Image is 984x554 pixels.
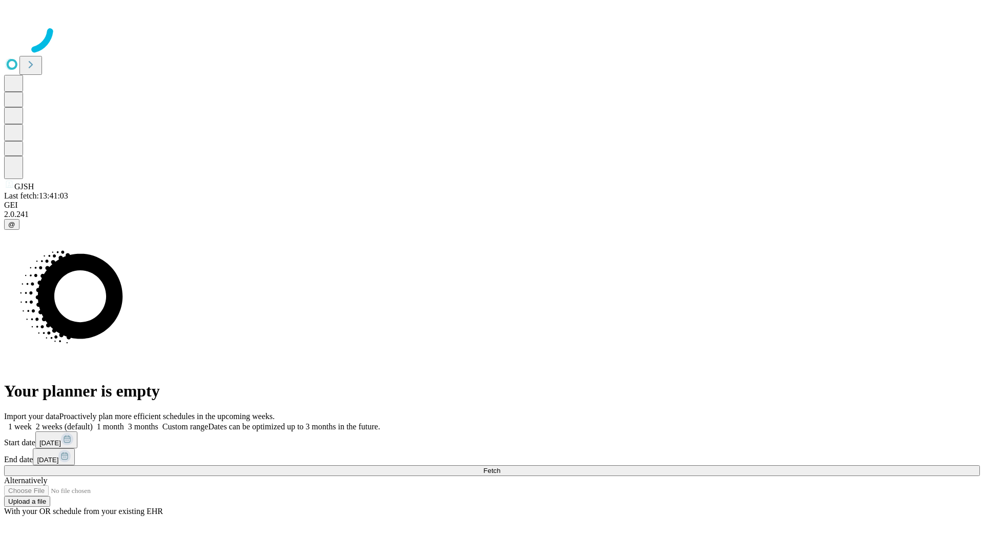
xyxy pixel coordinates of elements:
[14,182,34,191] span: GJSH
[4,382,980,401] h1: Your planner is empty
[4,431,980,448] div: Start date
[8,221,15,228] span: @
[4,412,59,421] span: Import your data
[4,210,980,219] div: 2.0.241
[4,507,163,516] span: With your OR schedule from your existing EHR
[483,467,500,474] span: Fetch
[162,422,208,431] span: Custom range
[4,496,50,507] button: Upload a file
[4,465,980,476] button: Fetch
[36,422,93,431] span: 2 weeks (default)
[97,422,124,431] span: 1 month
[39,439,61,447] span: [DATE]
[4,476,47,485] span: Alternatively
[59,412,275,421] span: Proactively plan more efficient schedules in the upcoming weeks.
[8,422,32,431] span: 1 week
[208,422,380,431] span: Dates can be optimized up to 3 months in the future.
[4,219,19,230] button: @
[4,448,980,465] div: End date
[35,431,77,448] button: [DATE]
[4,201,980,210] div: GEI
[37,456,58,464] span: [DATE]
[33,448,75,465] button: [DATE]
[4,191,68,200] span: Last fetch: 13:41:03
[128,422,158,431] span: 3 months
